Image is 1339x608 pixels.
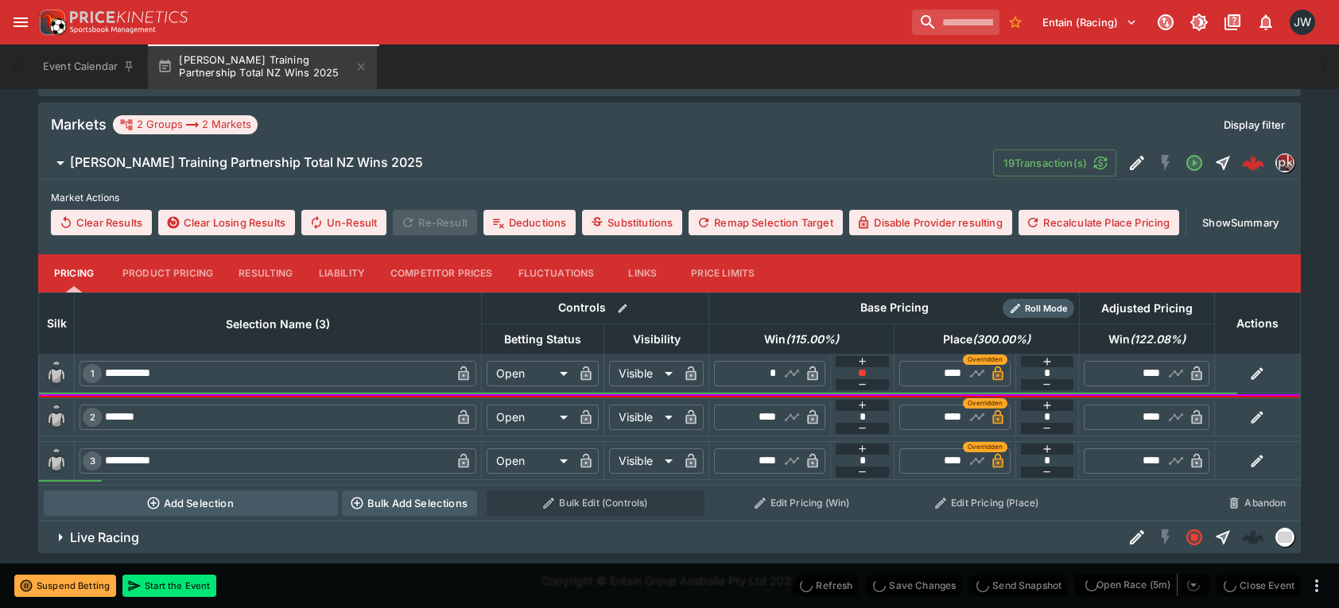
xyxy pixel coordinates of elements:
[1218,8,1247,37] button: Documentation
[1219,490,1295,516] button: Abandon
[1307,576,1326,595] button: more
[1242,152,1264,174] div: bfe002f4-bf5b-42e8-a3dd-7bf7261a30c5
[1151,8,1180,37] button: Connected to PK
[51,210,152,235] button: Clear Results
[849,210,1012,235] button: Disable Provider resulting
[51,186,1288,210] label: Market Actions
[609,448,678,474] div: Visible
[1130,330,1186,349] em: ( 122.08 %)
[1209,523,1237,552] button: Straight
[972,330,1030,349] em: ( 300.00 %)
[1252,8,1280,37] button: Notifications
[306,254,378,292] button: Liability
[38,147,993,179] button: [PERSON_NAME] Training Partnership Total NZ Wins 2025
[119,115,251,134] div: 2 Groups 2 Markets
[786,330,839,349] em: ( 115.00 %)
[582,210,682,235] button: Substitutions
[393,210,476,235] span: Re-Result
[926,330,1048,349] span: Place(300.00%)
[1275,528,1294,547] div: liveracing
[226,254,305,292] button: Resulting
[35,6,67,38] img: PriceKinetics Logo
[1285,5,1320,40] button: Jayden Wyke
[607,254,678,292] button: Links
[689,210,842,235] button: Remap Selection Target
[6,8,35,37] button: open drawer
[70,26,156,33] img: Sportsbook Management
[1180,523,1209,552] button: Closed
[148,45,377,89] button: [PERSON_NAME] Training Partnership Total NZ Wins 2025
[1237,147,1269,179] a: bfe002f4-bf5b-42e8-a3dd-7bf7261a30c5
[33,45,145,89] button: Event Calendar
[44,405,69,430] img: blank-silk.png
[342,490,477,516] button: Bulk Add Selections via CSV Data
[615,330,698,349] span: Visibility
[44,490,338,516] button: Add Selection
[993,149,1116,176] button: 19Transaction(s)
[39,292,75,354] th: Silk
[1185,528,1204,547] svg: Closed
[1123,523,1151,552] button: Edit Detail
[44,448,69,474] img: blank-silk.png
[1290,10,1315,35] div: Jayden Wyke
[1003,299,1074,318] div: Show/hide Price Roll mode configuration.
[678,254,767,292] button: Price Limits
[38,254,110,292] button: Pricing
[483,210,576,235] button: Deductions
[87,412,99,423] span: 2
[87,455,99,467] span: 3
[1209,149,1237,177] button: Straight
[1276,529,1294,546] img: liveracing
[1193,210,1288,235] button: ShowSummary
[110,254,226,292] button: Product Pricing
[1003,10,1028,35] button: No Bookmarks
[747,330,856,349] span: Win(115.00%)
[912,10,999,35] input: search
[1276,154,1294,172] img: pricekinetics
[1123,149,1151,177] button: Edit Detail
[968,398,1003,409] span: Overridden
[854,298,935,318] div: Base Pricing
[208,315,347,334] span: Selection Name (3)
[44,361,69,386] img: blank-silk.png
[1214,292,1300,354] th: Actions
[714,490,890,516] button: Edit Pricing (Win)
[70,154,423,171] h6: [PERSON_NAME] Training Partnership Total NZ Wins 2025
[158,210,295,235] button: Clear Losing Results
[487,405,573,430] div: Open
[378,254,506,292] button: Competitor Prices
[1091,330,1203,349] span: Win(122.08%)
[38,521,1123,553] button: Live Racing
[609,361,678,386] div: Visible
[899,490,1075,516] button: Edit Pricing (Place)
[487,490,704,516] button: Bulk Edit (Controls)
[1019,210,1180,235] button: Recalculate Place Pricing
[1242,152,1264,174] img: logo-cerberus--red.svg
[506,254,607,292] button: Fluctuations
[1151,523,1180,552] button: SGM Disabled
[1275,153,1294,172] div: pricekinetics
[968,354,1003,365] span: Overridden
[482,292,709,323] th: Controls
[70,11,188,23] img: PriceKinetics
[122,575,216,597] button: Start the Event
[14,575,116,597] button: Suspend Betting
[1079,292,1214,323] th: Adjusted Pricing
[487,448,573,474] div: Open
[1074,574,1209,596] div: split button
[51,115,107,134] h5: Markets
[487,361,573,386] div: Open
[1180,149,1209,177] button: Open
[70,529,139,546] h6: Live Racing
[609,405,678,430] div: Visible
[1033,10,1147,35] button: Select Tenant
[87,368,98,379] span: 1
[1151,149,1180,177] button: SGM Disabled
[1019,302,1074,316] span: Roll Mode
[1185,153,1204,172] svg: Open
[1214,112,1294,137] button: Display filter
[301,210,386,235] button: Un-Result
[612,298,633,319] button: Bulk edit
[1185,8,1213,37] button: Toggle light/dark mode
